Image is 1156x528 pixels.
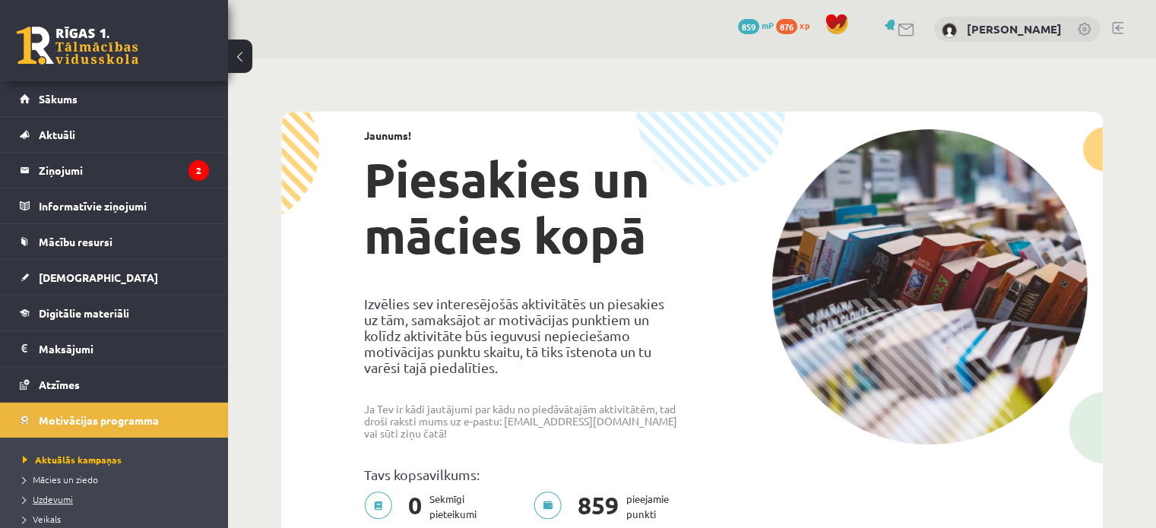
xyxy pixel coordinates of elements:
[23,513,61,525] span: Veikals
[39,306,129,320] span: Digitālie materiāli
[364,128,411,142] strong: Jaunums!
[23,453,213,466] a: Aktuālās kampaņas
[20,117,209,152] a: Aktuāli
[23,492,213,506] a: Uzdevumi
[39,331,209,366] legend: Maksājumi
[20,367,209,402] a: Atzīmes
[23,493,73,505] span: Uzdevumi
[776,19,797,34] span: 876
[20,403,209,438] a: Motivācijas programma
[401,492,429,522] span: 0
[188,160,209,181] i: 2
[20,260,209,295] a: [DEMOGRAPHIC_DATA]
[39,378,80,391] span: Atzīmes
[20,153,209,188] a: Ziņojumi2
[23,512,213,526] a: Veikals
[20,81,209,116] a: Sākums
[39,270,158,284] span: [DEMOGRAPHIC_DATA]
[570,492,626,522] span: 859
[23,473,98,485] span: Mācies un ziedo
[39,413,159,427] span: Motivācijas programma
[738,19,774,31] a: 859 mP
[20,296,209,330] a: Digitālie materiāli
[364,466,680,482] p: Tavs kopsavilkums:
[20,224,209,259] a: Mācību resursi
[23,473,213,486] a: Mācies un ziedo
[967,21,1062,36] a: [PERSON_NAME]
[364,403,680,439] p: Ja Tev ir kādi jautājumi par kādu no piedāvātajām aktivitātēm, tad droši raksti mums uz e-pastu: ...
[39,92,78,106] span: Sākums
[17,27,138,65] a: Rīgas 1. Tālmācības vidusskola
[364,492,486,522] p: Sekmīgi pieteikumi
[20,331,209,366] a: Maksājumi
[364,296,680,375] p: Izvēlies sev interesējošās aktivitātēs un piesakies uz tām, samaksājot ar motivācijas punktiem un...
[39,235,112,248] span: Mācību resursi
[762,19,774,31] span: mP
[800,19,809,31] span: xp
[39,128,75,141] span: Aktuāli
[39,153,209,188] legend: Ziņojumi
[771,129,1088,444] img: campaign-image-1c4f3b39ab1f89d1fca25a8facaab35ebc8e40cf20aedba61fd73fb4233361ac.png
[738,19,759,34] span: 859
[364,151,680,264] h1: Piesakies un mācies kopā
[534,492,678,522] p: pieejamie punkti
[23,454,122,466] span: Aktuālās kampaņas
[776,19,817,31] a: 876 xp
[20,188,209,223] a: Informatīvie ziņojumi
[942,23,957,38] img: Sabīne Straupeniece
[39,188,209,223] legend: Informatīvie ziņojumi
